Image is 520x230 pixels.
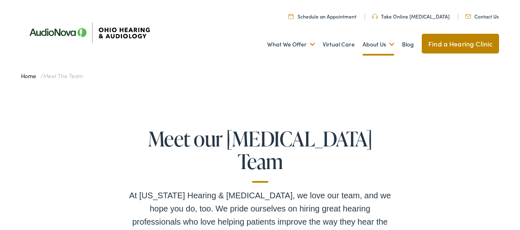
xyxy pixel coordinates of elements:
a: Schedule an Appointment [289,13,356,20]
img: Calendar Icon to schedule a hearing appointment in Cincinnati, OH [289,14,294,19]
span: / [21,72,83,80]
img: Headphones icone to schedule online hearing test in Cincinnati, OH [372,14,378,19]
h1: Meet our [MEDICAL_DATA] Team [129,127,392,183]
a: Take Online [MEDICAL_DATA] [372,13,450,20]
a: Contact Us [465,13,499,20]
a: What We Offer [267,29,315,60]
a: About Us [363,29,394,60]
a: Home [21,72,40,80]
a: Virtual Care [323,29,355,60]
img: Mail icon representing email contact with Ohio Hearing in Cincinnati, OH [465,14,471,19]
a: Find a Hearing Clinic [422,34,499,53]
a: Blog [402,29,414,60]
span: Meet the Team [43,72,83,80]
